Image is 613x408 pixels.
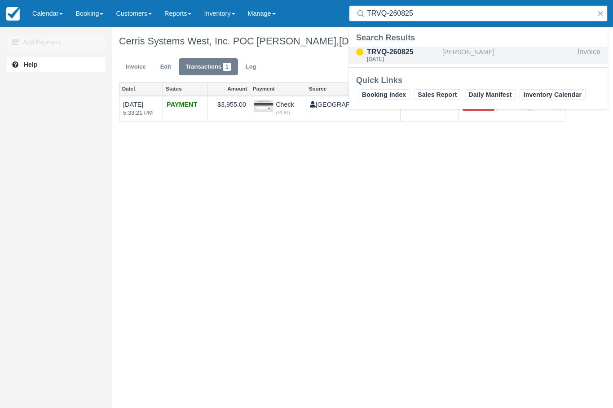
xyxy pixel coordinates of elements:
[119,36,565,47] h1: Cerris Systems West, Inc. POC [PERSON_NAME],
[339,35,370,47] span: [DATE]
[306,96,400,122] td: [GEOGRAPHIC_DATA]
[6,7,20,21] img: checkfront-main-nav-mini-logo.png
[179,58,238,76] a: Transactions1
[123,109,159,117] em: 5:33:21 PM
[250,96,306,122] td: Check
[414,89,461,100] a: Sales Report
[442,47,574,64] div: [PERSON_NAME]
[356,75,600,86] div: Quick Links
[223,63,231,71] span: 1
[250,82,306,95] a: Payment
[207,82,250,95] a: Amount
[7,57,106,72] a: Help
[254,109,302,116] em: (POS)
[367,47,439,57] div: TRVQ-260825
[465,89,516,100] a: Daily Manifest
[239,58,263,76] a: Log
[254,100,273,112] img: credit.png
[356,32,600,43] div: Search Results
[119,96,163,122] td: [DATE]
[119,82,163,95] a: Date
[367,56,439,62] div: [DATE]
[520,89,586,100] a: Inventory Calendar
[163,82,207,95] a: Status
[24,61,37,68] b: Help
[167,101,197,108] strong: PAYMENT
[154,58,178,76] a: Edit
[349,47,608,64] a: TRVQ-260825[DATE][PERSON_NAME]Invoice
[207,96,250,122] td: $3,955.00
[306,82,400,95] a: Source
[358,89,410,100] a: Booking Index
[578,47,600,64] div: Invoice
[367,5,593,22] input: Search ( / )
[119,58,153,76] a: Invoice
